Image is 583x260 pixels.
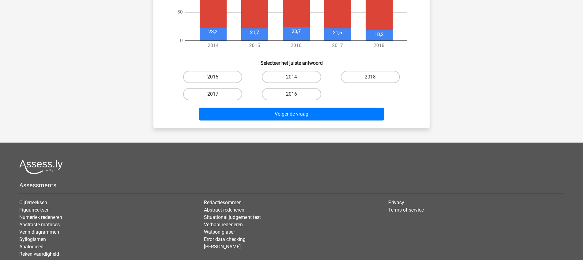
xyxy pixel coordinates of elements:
[204,214,261,220] a: Situational judgement test
[262,71,321,83] label: 2014
[19,229,59,235] a: Venn diagrammen
[204,229,235,235] a: Watson glaser
[262,88,321,100] label: 2016
[183,88,242,100] label: 2017
[19,251,59,257] a: Reken vaardigheid
[183,71,242,83] label: 2015
[341,71,400,83] label: 2018
[199,108,384,120] button: Volgende vraag
[19,214,62,220] a: Numeriek redeneren
[19,236,46,242] a: Syllogismen
[19,200,47,205] a: Cijferreeksen
[204,207,244,213] a: Abstract redeneren
[204,236,246,242] a: Error data checking
[204,244,241,250] a: [PERSON_NAME]
[204,222,243,227] a: Verbaal redeneren
[204,200,242,205] a: Redactiesommen
[19,244,43,250] a: Analogieen
[19,207,50,213] a: Figuurreeksen
[388,207,424,213] a: Terms of service
[19,222,60,227] a: Abstracte matrices
[163,55,420,66] h6: Selecteer het juiste antwoord
[388,200,404,205] a: Privacy
[19,182,564,189] h5: Assessments
[19,160,63,174] img: Assessly logo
